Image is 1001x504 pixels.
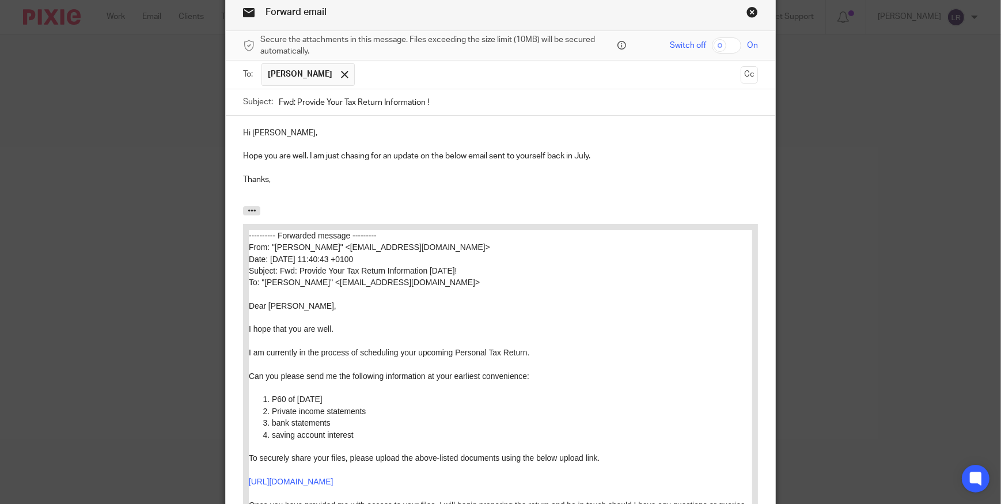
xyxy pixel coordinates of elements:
span: Forward email [266,7,327,17]
span: On [747,40,758,51]
label: Subject: [243,96,273,108]
p: Hi [PERSON_NAME], [243,127,758,139]
button: Cc [741,66,758,84]
span: Switch off [670,40,706,51]
p: saving account interest [23,199,503,211]
span: [DATE] [345,294,371,303]
p: P60 of [DATE] [23,164,503,175]
p: Hope you are well. I am just chasing for an update on the below email sent to yourself back in July. [243,150,758,162]
span: Secure the attachments in this message. Files exceeding the size limit (10MB) will be secured aut... [260,34,615,58]
a: Close this dialog window [746,6,758,22]
p: bank statements [23,187,503,199]
p: Thanks, [243,174,758,185]
p: Private income statements [23,176,503,187]
span: [PERSON_NAME] [268,69,332,80]
label: To: [243,69,256,80]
